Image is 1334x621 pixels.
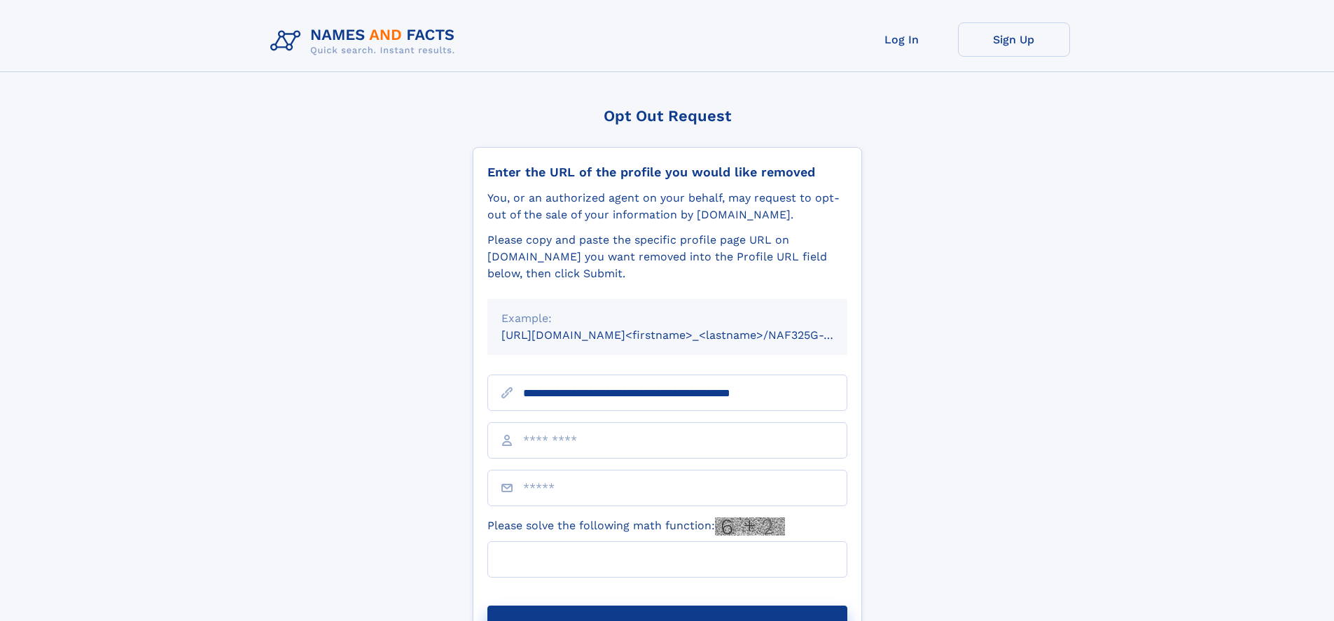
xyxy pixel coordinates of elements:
div: You, or an authorized agent on your behalf, may request to opt-out of the sale of your informatio... [487,190,847,223]
div: Opt Out Request [473,107,862,125]
a: Sign Up [958,22,1070,57]
label: Please solve the following math function: [487,517,785,536]
img: Logo Names and Facts [265,22,466,60]
div: Example: [501,310,833,327]
a: Log In [846,22,958,57]
div: Please copy and paste the specific profile page URL on [DOMAIN_NAME] you want removed into the Pr... [487,232,847,282]
small: [URL][DOMAIN_NAME]<firstname>_<lastname>/NAF325G-xxxxxxxx [501,328,874,342]
div: Enter the URL of the profile you would like removed [487,165,847,180]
